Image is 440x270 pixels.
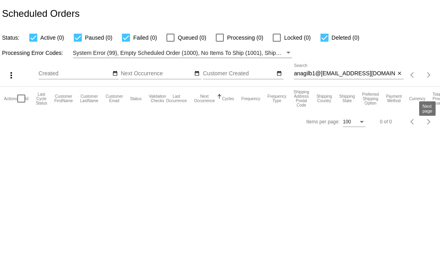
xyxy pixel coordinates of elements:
[306,119,340,125] div: Items per page:
[80,94,99,103] button: Change sorting for CustomerLastName
[421,114,437,130] button: Next page
[54,94,73,103] button: Change sorting for CustomerFirstName
[166,94,187,103] button: Change sorting for LastOccurrenceUtc
[6,71,16,80] mat-icon: more_vert
[105,94,123,103] button: Change sorting for CustomerEmail
[133,33,157,42] span: Failed (0)
[178,33,206,42] span: Queued (0)
[386,94,401,103] button: Change sorting for PaymentMethod.Type
[362,92,379,105] button: Change sorting for PreferredShippingOption
[343,119,351,125] span: 100
[380,119,392,125] div: 0 of 0
[405,114,421,130] button: Previous page
[121,71,193,77] input: Next Occurrence
[405,67,421,83] button: Previous page
[2,34,20,41] span: Status:
[41,33,64,42] span: Active (0)
[241,96,260,101] button: Change sorting for Frequency
[294,71,395,77] input: Search
[2,8,79,19] h2: Scheduled Orders
[149,87,166,111] mat-header-cell: Validation Checks
[39,71,111,77] input: Created
[294,90,309,107] button: Change sorting for ShippingPostcode
[85,33,112,42] span: Paused (0)
[73,48,292,58] mat-select: Filter by Processing Error Codes
[316,94,332,103] button: Change sorting for ShippingCountry
[421,67,437,83] button: Next page
[112,71,118,77] mat-icon: date_range
[25,96,28,101] button: Change sorting for Id
[395,70,404,78] button: Clear
[268,94,286,103] button: Change sorting for FrequencyType
[332,33,359,42] span: Deleted (0)
[343,119,365,125] mat-select: Items per page:
[409,96,426,101] button: Change sorting for CurrencyIso
[339,94,355,103] button: Change sorting for ShippingState
[2,50,63,56] span: Processing Error Codes:
[203,71,275,77] input: Customer Created
[36,92,47,105] button: Change sorting for LastProcessingCycleId
[284,33,310,42] span: Locked (0)
[227,33,263,42] span: Processing (0)
[130,96,142,101] button: Change sorting for Status
[194,71,200,77] mat-icon: date_range
[276,71,282,77] mat-icon: date_range
[222,96,234,101] button: Change sorting for Cycles
[194,94,215,103] button: Change sorting for NextOccurrenceUtc
[4,87,17,111] mat-header-cell: Actions
[397,71,402,77] mat-icon: close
